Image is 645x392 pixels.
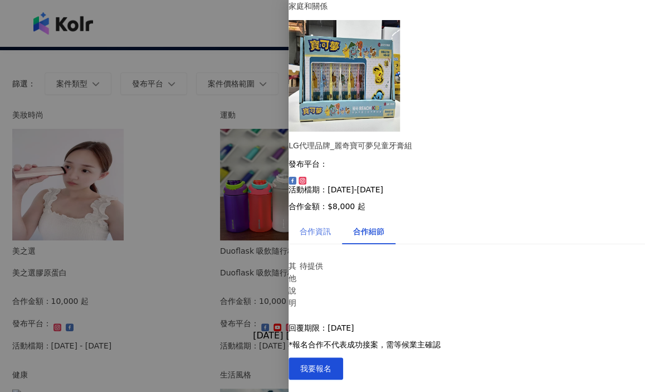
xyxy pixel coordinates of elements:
p: 活動檔期：[DATE]-[DATE] [289,185,645,194]
span: 我要報名 [300,364,331,373]
div: 合作細節 [353,225,384,238]
div: 合作資訊 [300,225,331,238]
img: 麗奇寶可夢兒童牙刷組 [289,20,400,132]
p: 其他說明 [289,260,294,309]
p: 發布平台： [289,159,645,168]
button: 我要報名 [289,357,343,380]
p: 合作金額： $8,000 起 [289,202,645,211]
p: 待提供 [300,260,349,272]
p: *報名合作不代表成功接案，需等候業主確認 [289,340,645,349]
p: 回覆期限：[DATE] [289,323,645,332]
div: LG代理品牌_麗奇寶可夢兒童牙膏組 [289,139,645,152]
